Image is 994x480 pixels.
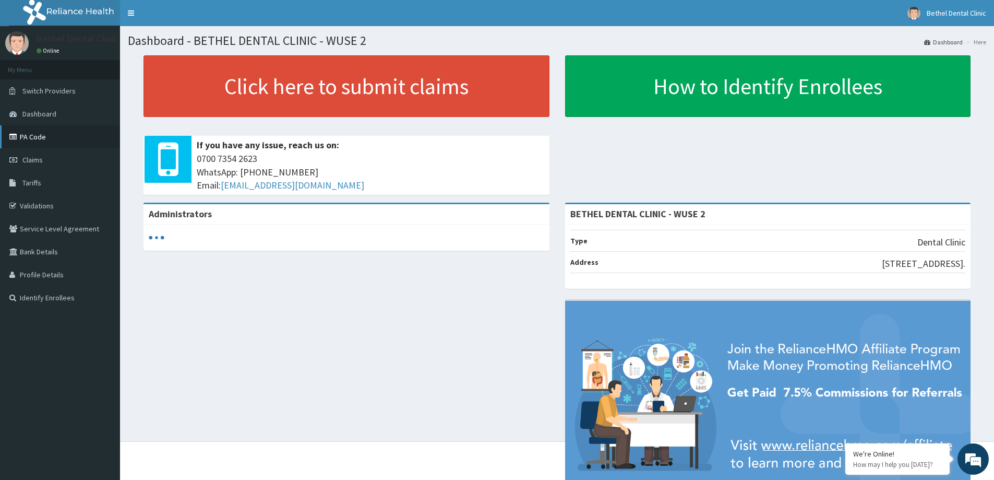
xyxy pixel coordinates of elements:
p: How may I help you today? [853,460,942,469]
b: Administrators [149,208,212,220]
a: [EMAIL_ADDRESS][DOMAIN_NAME] [221,179,364,191]
a: Online [37,47,62,54]
span: Claims [22,155,43,165]
img: User Image [5,31,29,55]
span: Dashboard [22,109,56,119]
a: Click here to submit claims [143,55,549,117]
svg: audio-loading [149,230,164,245]
h1: Dashboard - BETHEL DENTAL CLINIC - WUSE 2 [128,34,986,48]
p: [STREET_ADDRESS]. [882,257,965,271]
a: Dashboard [924,38,963,46]
b: Type [570,236,588,245]
a: How to Identify Enrollees [565,55,971,117]
div: We're Online! [853,449,942,459]
p: Bethel Dental Clinic [37,34,118,43]
p: Dental Clinic [917,236,965,249]
b: Address [570,257,598,267]
span: 0700 7354 2623 WhatsApp: [PHONE_NUMBER] Email: [197,152,544,192]
span: Switch Providers [22,86,76,96]
span: Bethel Dental Clinic [927,8,986,18]
img: User Image [907,7,920,20]
b: If you have any issue, reach us on: [197,139,339,151]
li: Here [964,38,986,46]
span: Tariffs [22,178,41,188]
strong: BETHEL DENTAL CLINIC - WUSE 2 [570,208,705,220]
